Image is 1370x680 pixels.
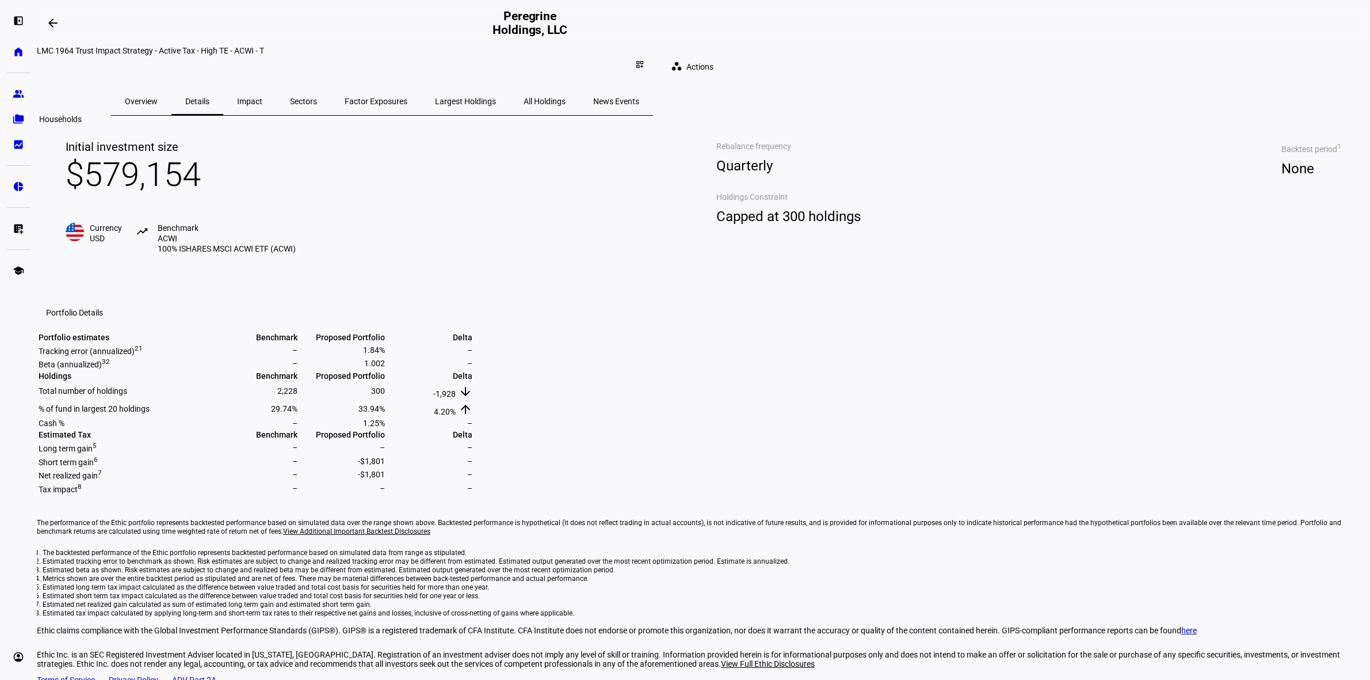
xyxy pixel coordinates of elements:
[671,60,682,72] mat-icon: workspaces
[7,82,30,105] a: group
[7,40,30,63] a: home
[652,55,727,78] eth-quick-actions: Actions
[467,443,472,452] span: –
[277,386,297,396] span: 2,228
[38,371,211,381] td: Holdings
[66,140,178,154] span: Initial investment size
[93,442,97,450] sup: 5
[39,419,64,428] span: Cash %
[721,659,815,668] span: View Full Ethic Disclosures
[37,626,1370,635] p: Ethic claims compliance with the Global Investment Performance Standards (GIPS®). GIPS® is a regi...
[387,332,473,343] td: Delta
[106,358,110,366] sup: 2
[363,419,385,428] span: 1.25%
[37,650,1370,668] div: Ethic Inc. is an SEC Registered Investment Adviser located in [US_STATE], [GEOGRAPHIC_DATA]. Regi...
[39,360,110,369] span: Beta (annualized)
[158,223,296,254] span: Benchmark
[292,484,297,493] span: –
[7,108,30,131] a: folder_copy
[13,651,24,663] eth-mat-symbol: account_circle
[716,154,861,178] span: Quarterly
[387,430,473,440] td: Delta
[459,385,472,398] mat-icon: arrow_downward
[358,404,385,413] span: 33.94%
[467,457,472,466] span: –
[467,345,472,355] span: –
[13,15,24,26] eth-mat-symbol: left_panel_open
[139,344,143,352] sup: 1
[271,404,297,413] span: 29.74%
[43,592,1364,601] li: Estimated short term tax impact calculated as the difference between value traded and total cost ...
[43,601,1364,609] li: Estimated net realized gain calculated as sum of estimated long term gain and estimated short ter...
[38,430,211,440] td: Estimated Tax
[13,46,24,58] eth-mat-symbol: home
[43,609,1364,618] li: Estimated tax impact calculated by applying long-term and short-term tax rates to their respectiv...
[212,332,298,343] td: Benchmark
[7,175,30,198] a: pie_chart
[43,557,1364,566] li: Estimated tracking error to benchmark as shown. Risk estimates are subject to change and realized...
[46,308,103,317] eth-data-table-title: Portfolio Details
[459,402,472,416] mat-icon: arrow_upward
[358,457,385,466] span: -$1,801
[39,444,97,453] span: Long term gain
[433,389,456,398] span: -1,928
[136,225,150,239] mat-icon: trending_up
[435,97,496,105] span: Largest Holdings
[38,332,211,343] td: Portfolio estimates
[43,575,1364,583] li: Metrics shown are over the entire backtest period as stipulated and are net of fees. There may be...
[90,223,122,244] span: Currency
[299,332,386,343] td: Proposed Portfolio
[43,583,1364,592] li: Estimated long term tax impact calculated as the difference between value traded and total cost b...
[363,345,385,355] span: 1.84%
[90,234,105,243] span: USD
[434,407,456,416] span: 4.20%
[292,359,297,368] span: –
[37,46,727,55] div: LMC 1964 Trust Impact Strategy - Active Tax - High TE - ACWI - T
[13,88,24,100] eth-mat-symbol: group
[292,457,297,466] span: –
[467,484,472,493] span: –
[98,469,102,477] sup: 7
[299,371,386,381] td: Proposed Portfolio
[39,485,82,494] span: Tax impact
[524,97,566,105] span: All Holdings
[371,386,385,396] span: 300
[716,204,861,229] span: Capped at 300 holdings
[1337,142,1341,150] sup: 1
[1281,157,1341,181] span: None
[13,113,24,125] eth-mat-symbol: folder_copy
[37,519,1370,618] eth-footer-disclaimer: The performance of the Ethic portfolio represents backtested performance based on simulated data ...
[283,527,430,535] span: View Additional Important Backtest Disclosures
[364,359,385,368] span: 1.002
[292,470,297,479] span: –
[292,443,297,452] span: –
[299,430,386,440] td: Proposed Portfolio
[13,265,24,276] eth-mat-symbol: school
[13,139,24,150] eth-mat-symbol: bid_landscape
[158,234,177,243] span: ACWI
[43,549,1364,557] li: The backtested performance of the Ethic portfolio represents backtested performance based on simu...
[7,133,30,156] a: bid_landscape
[635,60,644,69] mat-icon: dashboard_customize
[39,404,150,413] span: % of fund in largest 20 holdings
[380,443,385,452] span: –
[345,97,407,105] span: Factor Exposures
[39,347,143,356] span: Tracking error (annualized)
[467,470,472,479] span: –
[467,359,472,368] span: –
[387,371,473,381] td: Delta
[13,223,24,234] eth-mat-symbol: list_alt_add
[1281,139,1341,157] span: Backtest period
[43,566,1364,575] li: Estimated beta as shown. Risk estimates are subject to change and realized beta may be different ...
[46,16,60,30] mat-icon: arrow_backwards
[480,9,581,37] h2: Peregrine Holdings, LLC
[39,386,127,396] span: Total number of holdings
[125,97,158,105] span: Overview
[35,112,86,126] div: Households
[292,419,297,428] span: –
[39,458,98,467] span: Short term gain
[716,139,861,154] span: Rebalance frequency
[158,244,296,254] span: 100% ISHARES MSCI ACWI ETF (ACWI)
[380,484,385,493] span: –
[292,345,297,355] span: –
